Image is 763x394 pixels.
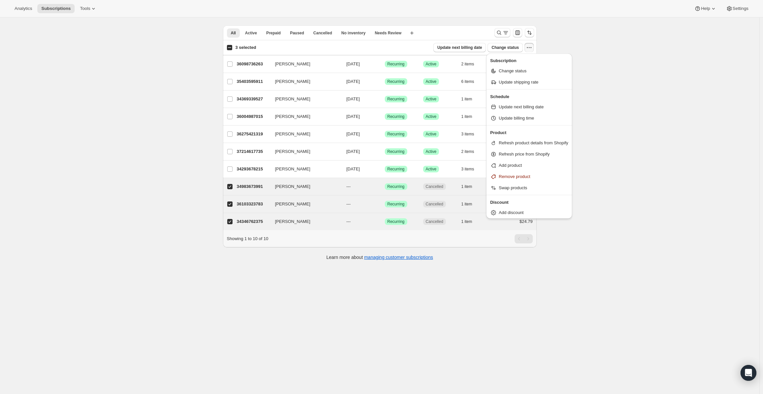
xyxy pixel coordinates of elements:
p: Showing 1 to 10 of 10 [227,235,269,242]
button: 1 item [461,182,480,191]
p: 37214617735 [237,148,270,155]
p: Discount [490,199,568,206]
p: Schedule [490,93,568,100]
span: Update next billing date [437,45,482,50]
span: Change status [499,68,527,73]
span: Active [426,166,437,172]
span: 2 items [461,61,474,67]
span: Remove product [499,174,530,179]
button: [PERSON_NAME] [271,216,337,227]
span: Cancelled [426,201,443,207]
span: Recurring [387,219,405,224]
p: 3 selected [235,44,256,51]
span: [PERSON_NAME] [275,166,310,172]
span: Swap products [499,185,527,190]
span: Needs Review [375,30,402,36]
span: [PERSON_NAME] [275,61,310,67]
span: [DATE] [346,131,360,136]
span: 1 item [461,114,472,119]
span: --- [346,184,351,189]
span: Recurring [387,201,405,207]
span: [PERSON_NAME] [275,113,310,120]
span: [DATE] [346,96,360,101]
button: [PERSON_NAME] [271,111,337,122]
span: Active [426,114,437,119]
span: Recurring [387,114,405,119]
span: Active [426,61,437,67]
span: Recurring [387,149,405,154]
p: 35403595911 [237,78,270,85]
button: 1 item [461,199,480,209]
span: 6 items [461,79,474,84]
button: [PERSON_NAME] [271,164,337,174]
button: [PERSON_NAME] [271,146,337,157]
span: 1 item [461,219,472,224]
button: 6 items [461,77,482,86]
div: 34983673991[PERSON_NAME]---SuccessRecurringCancelled1 item$24.79 [237,182,533,191]
button: Change status [488,43,523,52]
span: Refresh price from Shopify [499,152,550,157]
button: 1 item [461,217,480,226]
button: [PERSON_NAME] [271,129,337,139]
span: All [231,30,236,36]
span: Active [426,96,437,102]
span: Cancelled [426,219,443,224]
span: [DATE] [346,166,360,171]
span: [PERSON_NAME] [275,218,310,225]
span: No inventory [341,30,365,36]
span: Recurring [387,79,405,84]
span: [PERSON_NAME] [275,148,310,155]
span: Add discount [499,210,524,215]
span: Change status [491,45,519,50]
span: 1 item [461,184,472,189]
button: Subscriptions [37,4,75,13]
button: Settings [722,4,752,13]
span: Recurring [387,184,405,189]
span: Recurring [387,96,405,102]
div: 36004987015[PERSON_NAME][DATE]SuccessRecurringSuccessActive1 item$98.95 [237,112,533,121]
span: Add product [499,163,522,168]
p: 34983673991 [237,183,270,190]
span: Recurring [387,61,405,67]
div: 35403595911[PERSON_NAME][DATE]SuccessRecurringSuccessActive6 items$138.53 [237,77,533,86]
div: 34293678215[PERSON_NAME][DATE]SuccessRecurringSuccessActive3 items$61.57 [237,164,533,174]
span: --- [346,201,351,206]
span: 3 items [461,131,474,137]
button: 3 items [461,164,482,174]
span: Cancelled [313,30,332,36]
span: [PERSON_NAME] [275,183,310,190]
span: Recurring [387,131,405,137]
span: Paused [290,30,304,36]
span: Update billing time [499,116,534,121]
span: Update shipping rate [499,80,538,85]
span: 1 item [461,201,472,207]
button: Customize table column order and visibility [513,28,522,37]
span: Settings [733,6,748,11]
span: [DATE] [346,149,360,154]
div: Open Intercom Messenger [741,365,756,381]
span: 1 item [461,96,472,102]
span: Active [426,79,437,84]
div: 37214617735[PERSON_NAME][DATE]SuccessRecurringSuccessActive2 items$59.37 [237,147,533,156]
span: Help [701,6,710,11]
a: managing customer subscriptions [364,255,433,260]
p: 36103323783 [237,201,270,207]
div: 36098736263[PERSON_NAME][DATE]SuccessRecurringSuccessActive2 items$71.96 [237,59,533,69]
p: Learn more about [326,254,433,261]
button: [PERSON_NAME] [271,199,337,209]
button: [PERSON_NAME] [271,181,337,192]
span: [DATE] [346,114,360,119]
button: 2 items [461,147,482,156]
span: 2 items [461,149,474,154]
span: [DATE] [346,79,360,84]
span: 3 items [461,166,474,172]
p: Product [490,129,568,136]
span: --- [346,219,351,224]
button: Sort the results [525,28,534,37]
button: 1 item [461,94,480,104]
p: 34293678215 [237,166,270,172]
button: Help [690,4,720,13]
span: Recurring [387,166,405,172]
button: Analytics [11,4,36,13]
div: 34346762375[PERSON_NAME]---SuccessRecurringCancelled1 item$24.79 [237,217,533,226]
